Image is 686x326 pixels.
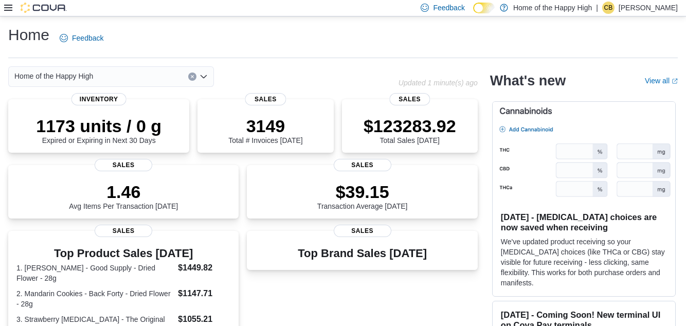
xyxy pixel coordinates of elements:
[473,3,495,13] input: Dark Mode
[501,237,667,288] p: We've updated product receiving so your [MEDICAL_DATA] choices (like THCa or CBG) stay visible fo...
[513,2,592,14] p: Home of the Happy High
[645,77,678,85] a: View allExternal link
[433,3,464,13] span: Feedback
[16,263,174,283] dt: 1. [PERSON_NAME] - Good Supply - Dried Flower - 28g
[95,225,152,237] span: Sales
[490,73,566,89] h2: What's new
[364,116,456,136] p: $123283.92
[596,2,598,14] p: |
[334,225,391,237] span: Sales
[14,70,93,82] span: Home of the Happy High
[602,2,615,14] div: Corrine Basford
[178,313,230,325] dd: $1055.21
[298,247,427,260] h3: Top Brand Sales [DATE]
[21,3,67,13] img: Cova
[69,182,178,202] p: 1.46
[36,116,161,144] div: Expired or Expiring in Next 30 Days
[334,159,391,171] span: Sales
[228,116,302,136] p: 3149
[228,116,302,144] div: Total # Invoices [DATE]
[672,78,678,84] svg: External link
[188,73,196,81] button: Clear input
[95,159,152,171] span: Sales
[317,182,408,202] p: $39.15
[389,93,430,105] span: Sales
[364,116,456,144] div: Total Sales [DATE]
[8,25,49,45] h1: Home
[317,182,408,210] div: Transaction Average [DATE]
[36,116,161,136] p: 1173 units / 0 g
[71,93,127,105] span: Inventory
[178,262,230,274] dd: $1449.82
[604,2,613,14] span: CB
[69,182,178,210] div: Avg Items Per Transaction [DATE]
[399,79,478,87] p: Updated 1 minute(s) ago
[16,247,230,260] h3: Top Product Sales [DATE]
[501,212,667,232] h3: [DATE] - [MEDICAL_DATA] choices are now saved when receiving
[16,288,174,309] dt: 2. Mandarin Cookies - Back Forty - Dried Flower - 28g
[178,287,230,300] dd: $1147.71
[619,2,678,14] p: [PERSON_NAME]
[56,28,107,48] a: Feedback
[72,33,103,43] span: Feedback
[245,93,286,105] span: Sales
[200,73,208,81] button: Open list of options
